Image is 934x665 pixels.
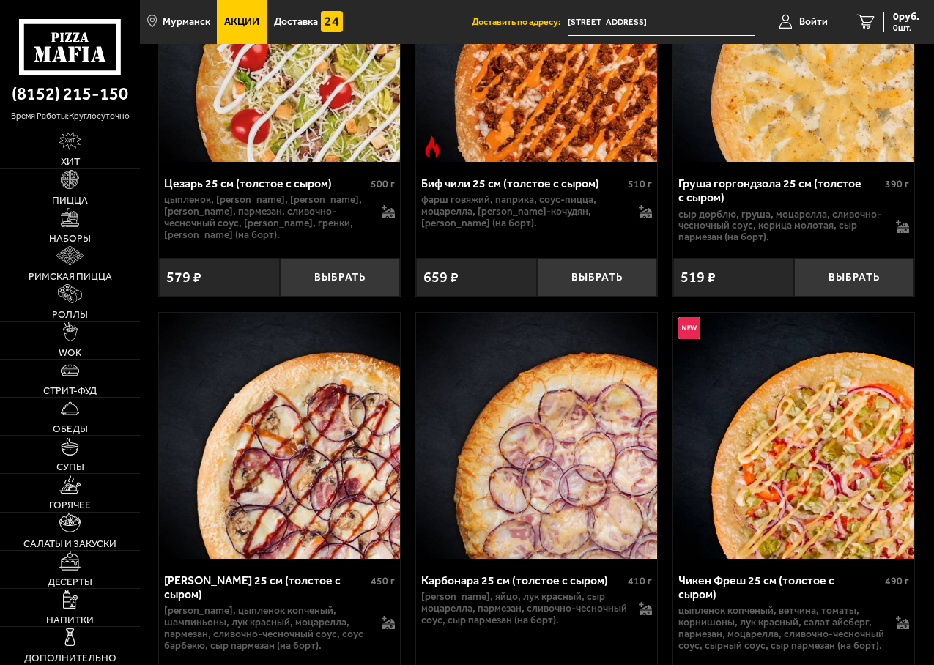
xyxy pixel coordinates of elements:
span: 659 ₽ [423,270,459,285]
span: Стрит-фуд [43,386,97,396]
span: Супы [56,462,84,472]
span: Обеды [53,424,88,434]
span: 450 г [371,575,395,587]
img: 15daf4d41897b9f0e9f617042186c801.svg [321,11,343,33]
p: [PERSON_NAME], яйцо, лук красный, сыр Моцарелла, пармезан, сливочно-чесночный соус, сыр пармезан ... [421,591,629,626]
span: Доставка [274,17,318,27]
span: 519 ₽ [681,270,716,285]
span: WOK [59,348,81,358]
span: Римская пицца [29,272,112,282]
p: [PERSON_NAME], цыпленок копченый, шампиньоны, лук красный, моцарелла, пармезан, сливочно-чесночны... [164,605,372,652]
a: НовинкаЧикен Фреш 25 см (толстое с сыром) [673,313,914,559]
p: цыпленок, [PERSON_NAME], [PERSON_NAME], [PERSON_NAME], пармезан, сливочно-чесночный соус, [PERSON... [164,194,372,241]
p: цыпленок копченый, ветчина, томаты, корнишоны, лук красный, салат айсберг, пармезан, моцарелла, с... [678,605,886,652]
img: Чикен Фреш 25 см (толстое с сыром) [673,313,914,559]
img: Новинка [678,317,700,339]
img: Карбонара 25 см (толстое с сыром) [416,313,657,559]
p: сыр дорблю, груша, моцарелла, сливочно-чесночный соус, корица молотая, сыр пармезан (на борт). [678,209,886,244]
span: Дополнительно [24,653,116,664]
span: 490 г [885,575,909,587]
button: Выбрать [537,258,658,297]
span: 410 г [628,575,652,587]
span: Горячее [49,500,91,510]
span: Напитки [46,615,94,625]
div: Груша горгондзола 25 см (толстое с сыром) [678,177,881,204]
span: Наборы [49,234,91,244]
span: Доставить по адресу: [472,18,568,27]
span: улица Челюскинцев, 17/24 [568,9,755,36]
span: Войти [799,17,828,27]
span: Мурманск [163,17,210,27]
input: Ваш адрес доставки [568,9,755,36]
span: 0 шт. [893,23,919,32]
button: Выбрать [794,258,915,297]
span: Десерты [48,577,92,587]
span: 510 г [628,178,652,190]
span: 500 г [371,178,395,190]
span: Хит [61,157,80,167]
button: Выбрать [280,258,401,297]
p: фарш говяжий, паприка, соус-пицца, моцарелла, [PERSON_NAME]-кочудян, [PERSON_NAME] (на борт). [421,194,629,229]
div: Биф чили 25 см (толстое с сыром) [421,177,624,190]
div: Цезарь 25 см (толстое с сыром) [164,177,367,190]
div: [PERSON_NAME] 25 см (толстое с сыром) [164,573,367,601]
img: Чикен Барбекю 25 см (толстое с сыром) [159,313,400,559]
span: 579 ₽ [166,270,201,285]
div: Чикен Фреш 25 см (толстое с сыром) [678,573,881,601]
span: 390 г [885,178,909,190]
span: Роллы [52,310,88,320]
div: Карбонара 25 см (толстое с сыром) [421,573,624,587]
span: Салаты и закуски [23,539,116,549]
span: 0 руб. [893,12,919,22]
img: Острое блюдо [421,135,443,157]
span: Пицца [52,196,88,206]
span: Акции [224,17,259,27]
